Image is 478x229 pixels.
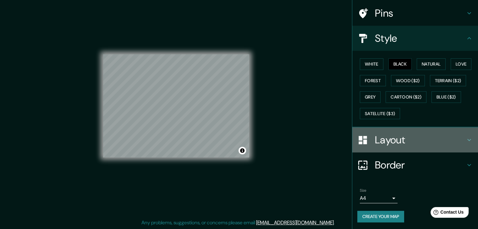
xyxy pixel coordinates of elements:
[141,219,335,226] p: Any problems, suggestions, or concerns please email .
[352,152,478,178] div: Border
[335,219,336,226] div: .
[451,58,471,70] button: Love
[430,75,466,87] button: Terrain ($2)
[239,147,246,154] button: Toggle attribution
[375,7,465,19] h4: Pins
[256,219,334,226] a: [EMAIL_ADDRESS][DOMAIN_NAME]
[431,91,461,103] button: Blue ($2)
[422,205,471,222] iframe: Help widget launcher
[352,1,478,26] div: Pins
[375,134,465,146] h4: Layout
[360,188,366,193] label: Size
[388,58,412,70] button: Black
[360,58,383,70] button: White
[352,26,478,51] div: Style
[375,159,465,171] h4: Border
[360,193,398,203] div: A4
[336,219,337,226] div: .
[360,91,381,103] button: Grey
[357,211,404,222] button: Create your map
[360,75,386,87] button: Forest
[417,58,446,70] button: Natural
[352,127,478,152] div: Layout
[386,91,426,103] button: Cartoon ($2)
[391,75,425,87] button: Wood ($2)
[360,108,400,120] button: Satellite ($3)
[375,32,465,45] h4: Style
[103,54,249,157] canvas: Map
